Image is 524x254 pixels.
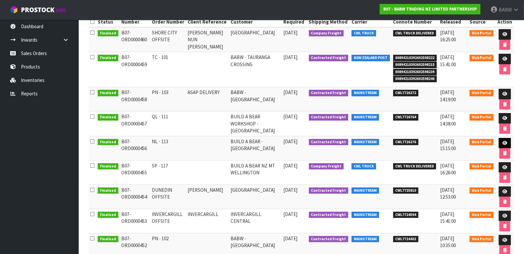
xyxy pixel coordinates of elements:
[440,187,456,200] span: [DATE] 12:53:00
[440,29,456,43] span: [DATE] 16:25:00
[10,6,18,14] img: cube-alt.png
[352,90,379,96] span: MAINSTREAM
[186,185,229,209] td: [PERSON_NAME]
[283,235,297,242] span: [DATE]
[56,7,66,13] small: WMS
[283,138,297,145] span: [DATE]
[393,236,419,243] span: CWL7724402
[309,163,344,170] span: Company Freight
[470,163,494,170] span: Web Portal
[229,185,282,209] td: [GEOGRAPHIC_DATA]
[440,54,456,67] span: [DATE] 15:41:00
[393,212,419,218] span: CWL7724594
[352,187,379,194] span: MAINSTREAM
[393,76,437,82] span: 00894210392602598246
[393,62,437,68] span: 00894210392602598215
[186,209,229,233] td: INVERCARGILL
[283,187,297,193] span: [DATE]
[98,212,118,218] span: Finalised
[352,55,390,61] span: NEW ZEALAND POST
[229,209,282,233] td: INVERCARGILL CENTRAL
[352,30,376,37] span: CWL TRUCK
[98,187,118,194] span: Finalised
[229,52,282,87] td: BABW - TAURANGA CROSSING
[98,236,118,243] span: Finalised
[309,212,349,218] span: Contracted Freight
[383,6,477,12] strong: B07 - BABW TRADING NZ LIMITED PARTNERSHIP
[98,30,118,37] span: Finalised
[352,163,376,170] span: CWL TRUCK
[120,27,151,52] td: B07-ORD0000460
[150,136,186,160] td: NL - 113
[229,160,282,185] td: BUILD A BEAR NZ MT WELLINGTON
[440,235,456,248] span: [DATE] 10:35:00
[98,139,118,146] span: Finalised
[470,139,494,146] span: Web Portal
[120,185,151,209] td: B07-ORD0000454
[309,30,344,37] span: Company Freight
[120,209,151,233] td: B07-ORD0000453
[98,163,118,170] span: Finalised
[440,89,456,102] span: [DATE] 14:19:00
[470,55,494,61] span: Web Portal
[309,114,349,121] span: Contracted Freight
[470,90,494,96] span: Web Portal
[309,55,349,61] span: Contracted Freight
[150,111,186,136] td: QL - 111
[309,90,349,96] span: Contracted Freight
[98,114,118,121] span: Finalised
[352,114,379,121] span: MAINSTREAM
[309,236,349,243] span: Contracted Freight
[283,54,297,60] span: [DATE]
[283,113,297,120] span: [DATE]
[120,160,151,185] td: B07-ORD0000455
[229,111,282,136] td: BUILD A BEAR WORKSHOP - [GEOGRAPHIC_DATA]
[470,212,494,218] span: Web Portal
[393,163,436,170] span: CWL TRUCK DELIVERED
[283,89,297,95] span: [DATE]
[309,187,349,194] span: Contracted Freight
[283,163,297,169] span: [DATE]
[150,209,186,233] td: INVERCARGILL OFFSITE
[21,6,54,14] span: ProStock
[393,90,419,96] span: CWL7726272
[229,27,282,52] td: [GEOGRAPHIC_DATA]
[150,185,186,209] td: DUNEDIN OFFSITE
[470,30,494,37] span: Web Portal
[470,236,494,243] span: Web Portal
[229,136,282,160] td: BUILD A BEAR - [GEOGRAPHIC_DATA]
[283,29,297,36] span: [DATE]
[393,55,437,61] span: 00894210392602598222
[440,138,456,151] span: [DATE] 15:15:00
[440,163,456,176] span: [DATE] 16:26:00
[393,69,437,75] span: 00894210392602598239
[352,212,379,218] span: MAINSTREAM
[150,87,186,111] td: PN - 103
[120,52,151,87] td: B07-ORD0000459
[470,187,494,194] span: Web Portal
[499,7,512,13] span: BABW
[393,187,419,194] span: CWL7725810
[186,27,229,52] td: [PERSON_NAME] NUN [PERSON_NAME]
[440,113,456,127] span: [DATE] 14:38:00
[283,211,297,217] span: [DATE]
[440,211,456,224] span: [DATE] 15:41:00
[150,160,186,185] td: SP - 117
[352,139,379,146] span: MAINSTREAM
[186,87,229,111] td: ASAP DELIVERY
[229,87,282,111] td: BABW - [GEOGRAPHIC_DATA]
[393,114,419,121] span: CWL7726764
[393,30,436,37] span: CWL TRUCK DELIVERED
[98,90,118,96] span: Finalised
[120,136,151,160] td: B07-ORD0000456
[352,236,379,243] span: MAINSTREAM
[150,52,186,87] td: TC - 101
[309,139,349,146] span: Contracted Freight
[150,27,186,52] td: SHORE CITY OFFSITE
[470,114,494,121] span: Web Portal
[120,87,151,111] td: B07-ORD0000458
[393,139,419,146] span: CWL7726276
[98,55,118,61] span: Finalised
[120,111,151,136] td: B07-ORD0000457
